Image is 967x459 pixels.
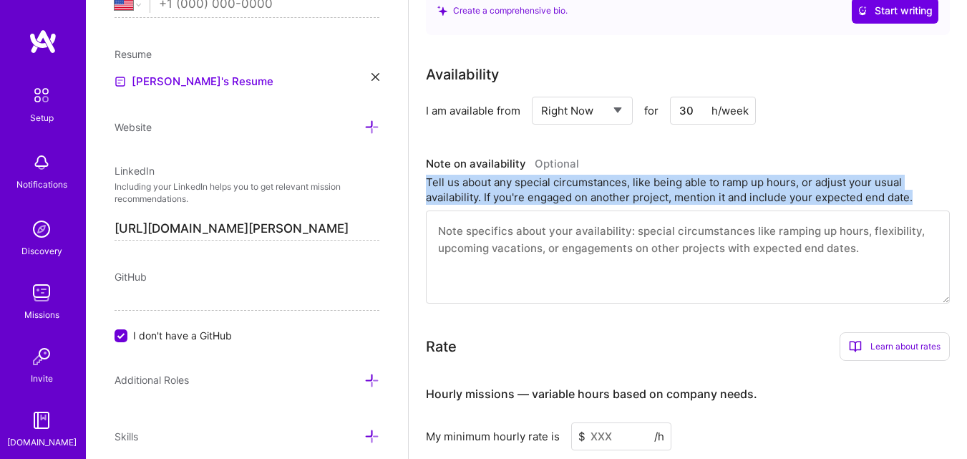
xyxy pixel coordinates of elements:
[115,121,152,133] span: Website
[670,97,756,125] input: XX
[571,422,671,450] input: XXX
[426,336,457,357] div: Rate
[857,6,868,16] i: icon CrystalBallWhite
[426,64,499,85] div: Availability
[27,279,56,307] img: teamwork
[115,271,147,283] span: GitHub
[426,387,757,401] h4: Hourly missions — variable hours based on company needs.
[26,80,57,110] img: setup
[30,110,54,125] div: Setup
[27,215,56,243] img: discovery
[27,406,56,435] img: guide book
[115,165,155,177] span: LinkedIn
[426,429,560,444] div: My minimum hourly rate is
[115,76,126,87] img: Resume
[31,371,53,386] div: Invite
[7,435,77,450] div: [DOMAIN_NAME]
[24,307,59,322] div: Missions
[426,153,579,175] div: Note on availability
[115,430,138,443] span: Skills
[16,177,67,192] div: Notifications
[115,73,273,90] a: [PERSON_NAME]'s Resume
[644,103,659,118] span: for
[133,328,232,343] span: I don't have a GitHub
[27,148,56,177] img: bell
[115,48,152,60] span: Resume
[115,374,189,386] span: Additional Roles
[426,103,520,118] div: I am available from
[115,181,379,206] p: Including your LinkedIn helps you to get relevant mission recommendations.
[29,29,57,54] img: logo
[535,157,579,170] span: Optional
[654,429,664,444] span: /h
[426,175,950,205] div: Tell us about any special circumstances, like being able to ramp up hours, or adjust your usual a...
[849,340,862,353] i: icon BookOpen
[437,3,568,18] div: Create a comprehensive bio.
[578,429,585,444] span: $
[27,342,56,371] img: Invite
[711,103,749,118] div: h/week
[371,73,379,81] i: icon Close
[857,4,933,18] span: Start writing
[21,243,62,259] div: Discovery
[437,6,447,16] i: icon SuggestedTeams
[840,332,950,361] div: Learn about rates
